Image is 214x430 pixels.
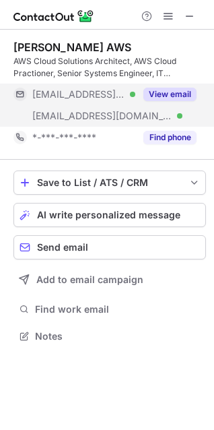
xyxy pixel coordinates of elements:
[13,300,206,319] button: Find work email
[37,210,180,220] span: AI write personalized message
[13,55,206,80] div: AWS Cloud Solutions Architect, AWS Cloud Practioner, Senior Systems Engineer, IT Consultant, IT M...
[13,8,94,24] img: ContactOut v5.3.10
[35,303,201,315] span: Find work email
[37,242,88,253] span: Send email
[13,235,206,259] button: Send email
[13,268,206,292] button: Add to email campaign
[13,327,206,346] button: Notes
[36,274,143,285] span: Add to email campaign
[13,203,206,227] button: AI write personalized message
[143,88,197,101] button: Reveal Button
[13,171,206,195] button: save-profile-one-click
[37,177,182,188] div: Save to List / ATS / CRM
[143,131,197,144] button: Reveal Button
[35,330,201,342] span: Notes
[13,40,131,54] div: [PERSON_NAME] AWS
[32,110,172,122] span: [EMAIL_ADDRESS][DOMAIN_NAME]
[32,88,125,100] span: [EMAIL_ADDRESS][DOMAIN_NAME]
